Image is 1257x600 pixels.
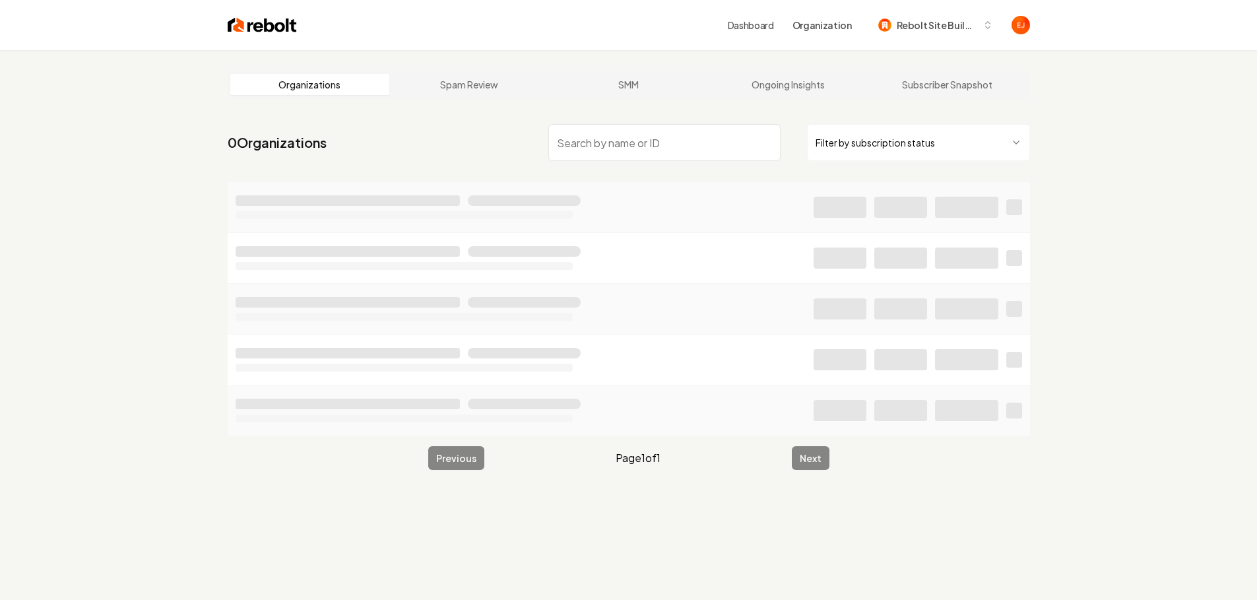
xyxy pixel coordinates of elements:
button: Organization [785,13,860,37]
a: Ongoing Insights [708,74,868,95]
button: Open user button [1012,16,1030,34]
span: Rebolt Site Builder [897,18,977,32]
a: Spam Review [389,74,549,95]
img: Rebolt Site Builder [878,18,891,32]
a: Dashboard [728,18,774,32]
a: 0Organizations [228,133,327,152]
a: SMM [549,74,709,95]
a: Subscriber Snapshot [868,74,1027,95]
img: Eduard Joers [1012,16,1030,34]
a: Organizations [230,74,390,95]
span: Page 1 of 1 [616,450,661,466]
input: Search by name or ID [548,124,781,161]
img: Rebolt Logo [228,16,297,34]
